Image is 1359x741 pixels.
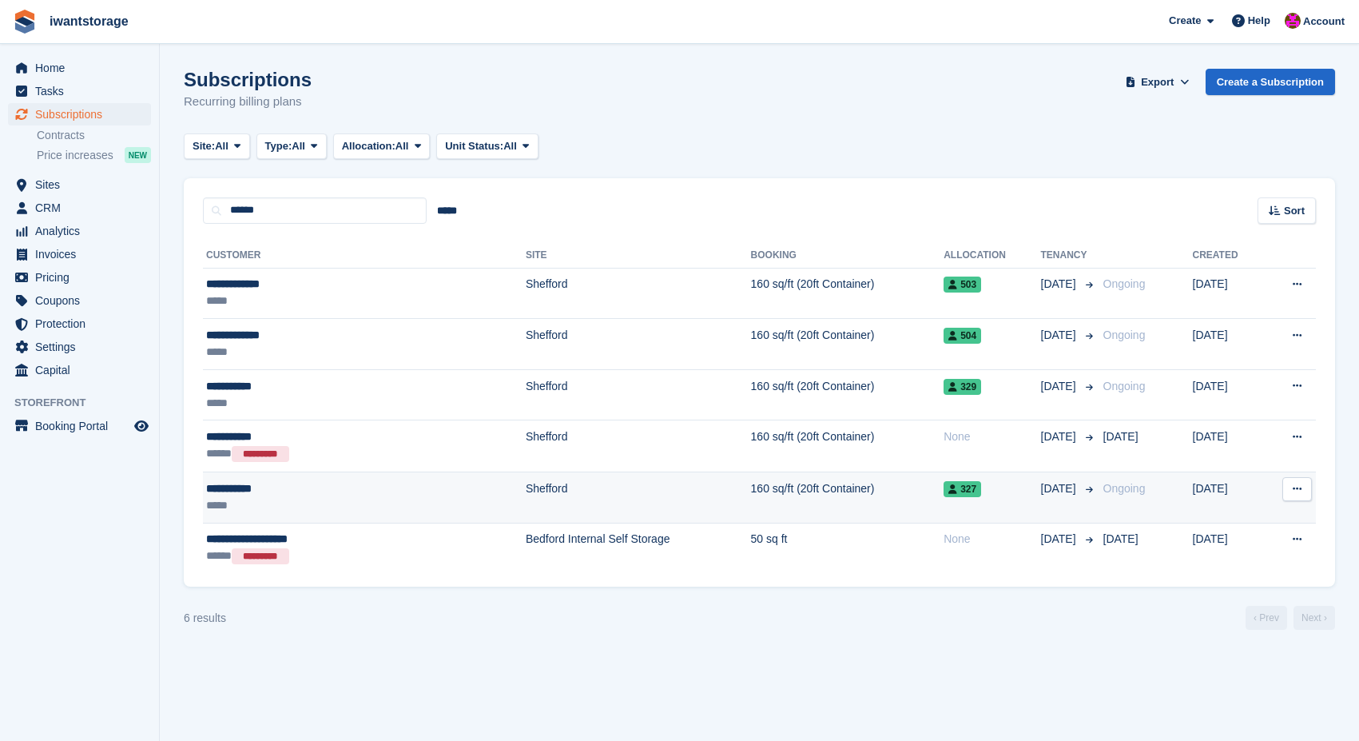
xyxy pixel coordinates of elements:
th: Site [526,243,751,269]
a: Contracts [37,128,151,143]
span: [DATE] [1103,430,1138,443]
span: 504 [944,328,981,344]
span: Tasks [35,80,131,102]
td: [DATE] [1193,268,1264,319]
span: [DATE] [1041,531,1079,548]
a: Price increases NEW [37,146,151,164]
td: Shefford [526,420,751,472]
td: 50 sq ft [751,523,944,574]
a: Create a Subscription [1206,69,1335,95]
span: Sort [1284,203,1305,219]
td: 160 sq/ft (20ft Container) [751,369,944,420]
span: Pricing [35,266,131,289]
td: [DATE] [1193,472,1264,524]
button: Type: All [256,133,327,160]
span: Export [1141,74,1174,90]
td: Shefford [526,268,751,319]
button: Export [1123,69,1193,95]
a: menu [8,243,151,265]
div: None [944,531,1040,548]
span: Settings [35,336,131,358]
td: [DATE] [1193,369,1264,420]
span: Capital [35,359,131,381]
a: menu [8,266,151,289]
span: Subscriptions [35,103,131,125]
button: Allocation: All [333,133,431,160]
span: [DATE] [1041,428,1079,445]
td: 160 sq/ft (20ft Container) [751,420,944,472]
img: Jonathan [1285,13,1301,29]
span: CRM [35,197,131,219]
span: [DATE] [1041,480,1079,497]
span: Account [1303,14,1345,30]
span: Ongoing [1103,329,1146,341]
a: iwantstorage [43,8,135,34]
td: [DATE] [1193,319,1264,370]
td: Bedford Internal Self Storage [526,523,751,574]
a: menu [8,173,151,196]
span: Ongoing [1103,482,1146,495]
span: 327 [944,481,981,497]
a: menu [8,336,151,358]
a: menu [8,313,151,335]
span: Invoices [35,243,131,265]
img: stora-icon-8386f47178a22dfd0bd8f6a31ec36ba5ce8667c1dd55bd0f319d3a0aa187defe.svg [13,10,37,34]
span: [DATE] [1103,532,1138,545]
button: Site: All [184,133,250,160]
nav: Page [1242,606,1338,630]
a: menu [8,415,151,437]
span: 329 [944,379,981,395]
a: Preview store [132,416,151,436]
span: Home [35,57,131,79]
td: [DATE] [1193,420,1264,472]
td: 160 sq/ft (20ft Container) [751,319,944,370]
span: Ongoing [1103,277,1146,290]
a: menu [8,57,151,79]
td: 160 sq/ft (20ft Container) [751,268,944,319]
span: Coupons [35,289,131,312]
span: All [395,138,409,154]
a: Next [1293,606,1335,630]
th: Booking [751,243,944,269]
a: menu [8,359,151,381]
th: Tenancy [1041,243,1097,269]
span: [DATE] [1041,327,1079,344]
a: menu [8,80,151,102]
a: menu [8,103,151,125]
span: Create [1169,13,1201,29]
span: [DATE] [1041,276,1079,293]
span: Storefront [14,395,159,411]
td: [DATE] [1193,523,1264,574]
td: Shefford [526,472,751,524]
th: Customer [203,243,526,269]
td: Shefford [526,319,751,370]
span: All [215,138,228,154]
span: Protection [35,313,131,335]
span: Ongoing [1103,380,1146,392]
span: Allocation: [342,138,395,154]
td: 160 sq/ft (20ft Container) [751,472,944,524]
button: Unit Status: All [436,133,538,160]
span: 503 [944,277,981,293]
span: Help [1248,13,1270,29]
span: All [503,138,517,154]
span: Price increases [37,148,113,163]
h1: Subscriptions [184,69,312,90]
th: Created [1193,243,1264,269]
div: NEW [125,147,151,163]
span: Unit Status: [445,138,503,154]
span: Booking Portal [35,415,131,437]
p: Recurring billing plans [184,93,312,111]
th: Allocation [944,243,1040,269]
span: Type: [265,138,292,154]
span: [DATE] [1041,378,1079,395]
span: Analytics [35,220,131,242]
a: menu [8,289,151,312]
td: Shefford [526,369,751,420]
span: All [292,138,305,154]
span: Site: [193,138,215,154]
div: 6 results [184,610,226,627]
span: Sites [35,173,131,196]
a: menu [8,197,151,219]
a: menu [8,220,151,242]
